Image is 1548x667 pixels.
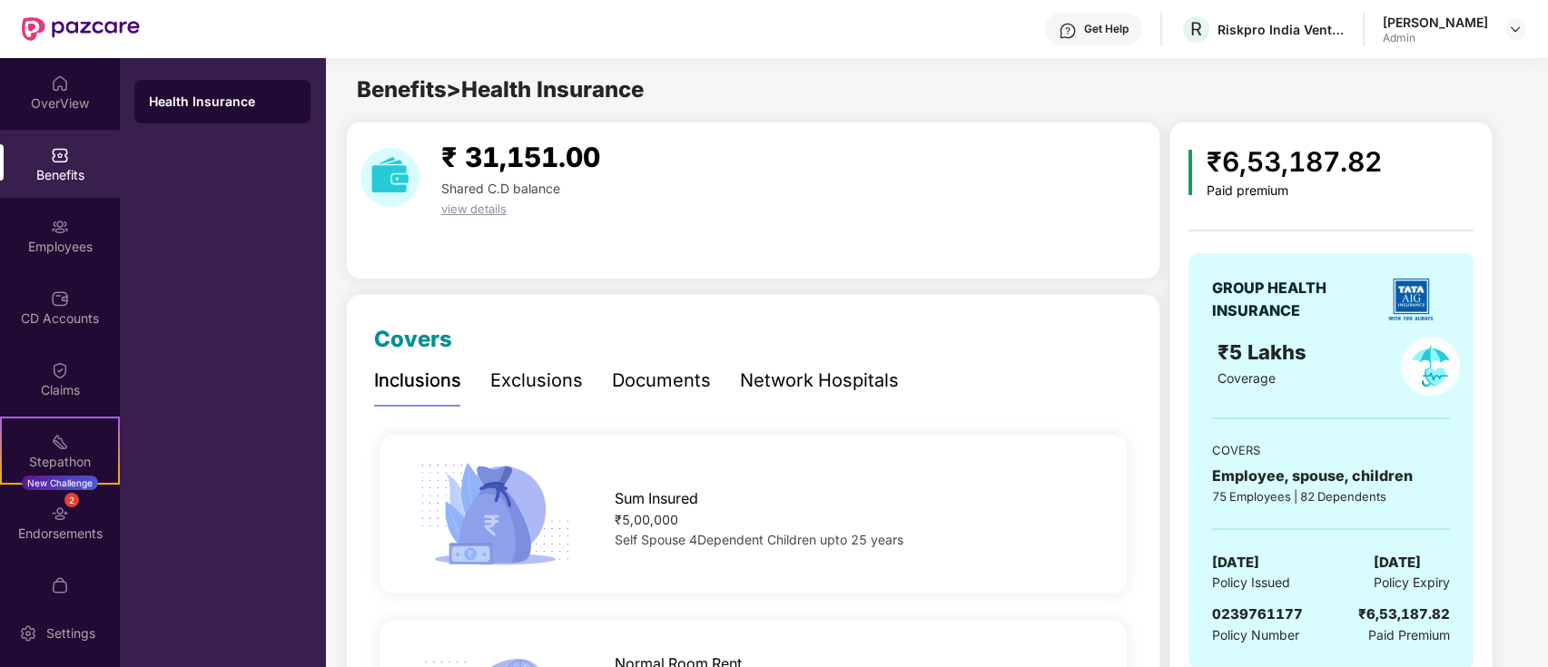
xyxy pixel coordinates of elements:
[1207,183,1382,199] div: Paid premium
[1212,573,1290,593] span: Policy Issued
[615,510,1093,530] div: ₹5,00,000
[357,76,644,103] span: Benefits > Health Insurance
[51,74,69,93] img: svg+xml;base64,PHN2ZyBpZD0iSG9tZSIgeG1sbnM9Imh0dHA6Ly93d3cudzMub3JnLzIwMDAvc3ZnIiB3aWR0aD0iMjAiIG...
[51,289,69,308] img: svg+xml;base64,PHN2ZyBpZD0iQ0RfQWNjb3VudHMiIGRhdGEtbmFtZT0iQ0QgQWNjb3VudHMiIHhtbG5zPSJodHRwOi8vd3...
[1218,370,1276,386] span: Coverage
[1374,573,1450,593] span: Policy Expiry
[740,367,899,395] div: Network Hospitals
[19,624,37,642] img: svg+xml;base64,PHN2ZyBpZD0iU2V0dGluZy0yMHgyMCIgeG1sbnM9Imh0dHA6Ly93d3cudzMub3JnLzIwMDAvc3ZnIiB3aW...
[360,148,419,207] img: download
[1188,150,1193,195] img: icon
[1508,22,1523,36] img: svg+xml;base64,PHN2ZyBpZD0iRHJvcGRvd24tMzJ4MzIiIHhtbG5zPSJodHRwOi8vd3d3LnczLm9yZy8yMDAwL3N2ZyIgd2...
[1212,627,1299,642] span: Policy Number
[615,487,698,510] span: Sum Insured
[1212,441,1450,459] div: COVERS
[1374,552,1421,574] span: [DATE]
[22,17,140,41] img: New Pazcare Logo
[1358,603,1450,625] div: ₹6,53,187.82
[41,624,101,642] div: Settings
[1190,18,1202,40] span: R
[1212,487,1450,505] div: 75 Employees | 82 Dependents
[1383,31,1488,45] div: Admin
[1383,14,1488,31] div: [PERSON_NAME]
[1368,625,1450,645] span: Paid Premium
[1401,337,1460,396] img: policyIcon
[2,453,118,471] div: Stepathon
[441,181,560,196] span: Shared C.D balance
[615,532,903,547] span: Self Spouse 4Dependent Children upto 25 years
[149,93,296,111] div: Health Insurance
[441,141,600,173] span: ₹ 31,151.00
[51,433,69,451] img: svg+xml;base64,PHN2ZyB4bWxucz0iaHR0cDovL3d3dy53My5vcmcvMjAwMC9zdmciIHdpZHRoPSIyMSIgaGVpZ2h0PSIyMC...
[1379,268,1443,331] img: insurerLogo
[1218,21,1345,38] div: Riskpro India Ventures Private Limited
[51,361,69,379] img: svg+xml;base64,PHN2ZyBpZD0iQ2xhaW0iIHhtbG5zPSJodHRwOi8vd3d3LnczLm9yZy8yMDAwL3N2ZyIgd2lkdGg9IjIwIi...
[51,218,69,236] img: svg+xml;base64,PHN2ZyBpZD0iRW1wbG95ZWVzIiB4bWxucz0iaHR0cDovL3d3dy53My5vcmcvMjAwMC9zdmciIHdpZHRoPS...
[441,201,507,216] span: view details
[1218,340,1312,364] span: ₹5 Lakhs
[22,476,98,490] div: New Challenge
[1084,22,1129,36] div: Get Help
[1212,552,1259,574] span: [DATE]
[612,367,711,395] div: Documents
[51,146,69,164] img: svg+xml;base64,PHN2ZyBpZD0iQmVuZWZpdHMiIHhtbG5zPSJodHRwOi8vd3d3LnczLm9yZy8yMDAwL3N2ZyIgd2lkdGg9Ij...
[413,457,577,571] img: icon
[1212,277,1371,322] div: GROUP HEALTH INSURANCE
[51,505,69,523] img: svg+xml;base64,PHN2ZyBpZD0iRW5kb3JzZW1lbnRzIiB4bWxucz0iaHR0cDovL3d3dy53My5vcmcvMjAwMC9zdmciIHdpZH...
[490,367,583,395] div: Exclusions
[51,576,69,594] img: svg+xml;base64,PHN2ZyBpZD0iTXlfT3JkZXJzIiBkYXRhLW5hbWU9Ik15IE9yZGVycyIgeG1sbnM9Imh0dHA6Ly93d3cudz...
[374,326,452,352] span: Covers
[1212,605,1303,623] span: 0239761177
[1207,141,1382,183] div: ₹6,53,187.82
[1059,22,1077,40] img: svg+xml;base64,PHN2ZyBpZD0iSGVscC0zMngzMiIgeG1sbnM9Imh0dHA6Ly93d3cudzMub3JnLzIwMDAvc3ZnIiB3aWR0aD...
[64,493,79,507] div: 2
[374,367,461,395] div: Inclusions
[1212,465,1450,487] div: Employee, spouse, children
